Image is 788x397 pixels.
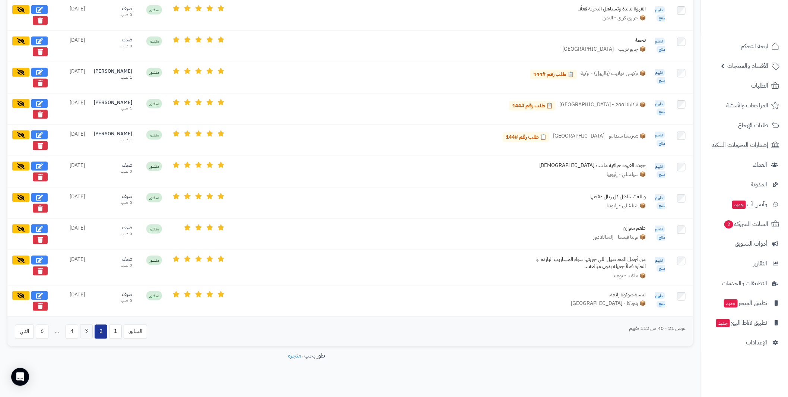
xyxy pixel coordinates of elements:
[146,68,162,77] span: منشور
[52,62,89,93] td: [DATE]
[655,38,665,53] span: تقييم منتج
[607,202,646,209] span: 📦 شيلشلي - إثيوبيا
[503,132,549,142] a: 📋 طلب رقم #144
[559,101,646,111] span: 📦 لا كابانا 200 - [GEOGRAPHIC_DATA]
[94,168,132,174] div: 0 طلب
[94,193,132,200] div: ضيف
[705,195,784,213] a: وآتس آبجديد
[746,337,767,348] span: الإعدادات
[94,162,132,169] div: ضيف
[603,14,646,22] span: 📦 حرازي كرزي - اليمن
[629,325,686,333] div: عرض 21 - 40 من 112 تقييم
[52,218,89,250] td: [DATE]
[737,20,781,36] img: logo-2.png
[146,256,162,265] span: منشور
[723,298,767,308] span: تطبيق المتجر
[726,100,768,111] span: المراجعات والأسئلة
[655,69,665,85] span: تقييم منتج
[738,120,768,130] span: طلبات الإرجاع
[655,292,665,308] span: تقييم منتج
[94,37,132,44] div: ضيف
[109,325,122,339] button: 1
[705,255,784,272] a: التقارير
[593,233,646,241] span: 📦 بوينا فيستا - إلسالفادور
[52,187,89,218] td: [DATE]
[146,224,162,234] span: منشور
[52,31,89,62] td: [DATE]
[534,193,646,201] div: والله تستاهل كل ريال دفعتها
[288,352,301,360] a: متجرة
[705,235,784,253] a: أدوات التسويق
[705,176,784,193] a: المدونة
[534,5,646,13] div: القهوة لذيذة وتستاهل التجربة فعلًا.
[94,106,132,112] div: 1 طلب
[534,256,646,270] div: من أجمل المحاصيل اللي جربتها سواء المشاريب البارده او الحارة فعلاً جميله بدون مبالغه...
[655,6,665,22] span: تقييم منتج
[705,334,784,352] a: الإعدادات
[94,43,132,49] div: 0 طلب
[716,319,730,327] span: جديد
[94,99,132,106] div: [PERSON_NAME]
[727,61,768,71] span: الأقسام والمنتجات
[534,37,646,44] div: فخمة
[146,99,162,108] span: منشور
[94,137,132,143] div: 1 طلب
[611,272,646,280] span: 📦 ماكيتا - يوغندا
[94,231,132,237] div: 0 طلب
[146,37,162,46] span: منشور
[94,200,132,206] div: 0 طلب
[751,81,768,91] span: الطلبات
[705,274,784,292] a: التطبيقات والخدمات
[146,162,162,171] span: منشور
[724,219,768,229] span: السلات المتروكة
[705,116,784,134] a: طلبات الإرجاع
[705,97,784,114] a: المراجعات والأسئلة
[534,291,646,299] div: لمسة شوكولا رائعة.
[655,257,665,272] span: تقييم منتج
[724,220,733,229] span: 2
[722,278,767,289] span: التطبيقات والخدمات
[715,318,767,328] span: تطبيق نقاط البيع
[655,132,665,147] span: تقييم منتج
[52,250,89,285] td: [DATE]
[530,70,577,79] a: 📋 طلب رقم #144
[655,194,665,210] span: تقييم منتج
[705,37,784,55] a: لوحة التحكم
[705,314,784,332] a: تطبيق نقاط البيعجديد
[52,156,89,187] td: [DATE]
[562,45,646,53] span: 📦 جايو قريب - [GEOGRAPHIC_DATA]
[607,171,646,178] span: 📦 شيلشلي - إثيوبيا
[52,285,89,316] td: [DATE]
[94,298,132,304] div: 0 طلب
[94,262,132,268] div: 0 طلب
[731,199,767,209] span: وآتس آب
[705,136,784,154] a: إشعارات التحويلات البنكية
[146,5,162,15] span: منشور
[705,77,784,95] a: الطلبات
[735,239,767,249] span: أدوات التسويق
[705,215,784,233] a: السلات المتروكة2
[553,132,646,142] span: 📦 شيربسا سيدامو - [GEOGRAPHIC_DATA]
[753,258,767,269] span: التقارير
[94,256,132,263] div: ضيف
[655,163,665,179] span: تقييم منتج
[655,226,665,241] span: تقييم منتج
[741,41,768,51] span: لوحة التحكم
[94,224,132,231] div: ضيف
[724,299,738,308] span: جديد
[146,130,162,140] span: منشور
[94,130,132,138] div: [PERSON_NAME]
[95,325,107,339] button: 2
[80,324,93,338] button: 3
[66,325,78,339] button: 4
[581,70,646,79] span: 📦 تركيش ديلايت (بالهيل) - تركية
[50,325,64,339] span: ...
[655,100,665,116] span: تقييم منتج
[705,156,784,174] a: العملاء
[509,101,556,111] a: 📋 طلب رقم #144
[534,162,646,169] div: جودة القهوة خرافية ما شاء [DEMOGRAPHIC_DATA]
[705,294,784,312] a: تطبيق المتجرجديد
[146,193,162,202] span: منشور
[571,300,646,308] span: 📦 بنجاكا - [GEOGRAPHIC_DATA]
[94,5,132,12] div: ضيف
